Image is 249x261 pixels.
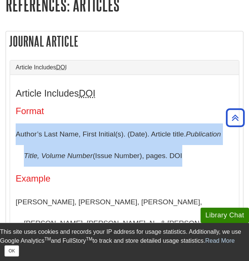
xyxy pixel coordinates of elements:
[86,236,92,242] sup: TM
[6,31,243,51] h2: Journal Article
[79,88,95,98] abbr: Digital Object Identifier. This is the string of numbers associated with a particular article. No...
[44,236,51,242] sup: TM
[16,88,233,99] h3: Article Includes
[56,64,67,70] abbr: Digital Object Identifier. This is the string of numbers associated with a particular article. No...
[24,130,221,160] i: Publication Title, Volume Number
[205,238,235,244] a: Read More
[4,245,19,257] button: Close
[16,174,233,183] h4: Example
[16,106,233,116] h4: Format
[223,113,247,123] a: Back to Top
[16,123,233,166] p: Author’s Last Name, First Initial(s). (Date). Article title. (Issue Number), pages. DOI
[201,208,249,223] button: Library Chat
[16,64,233,71] a: Article IncludesDOI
